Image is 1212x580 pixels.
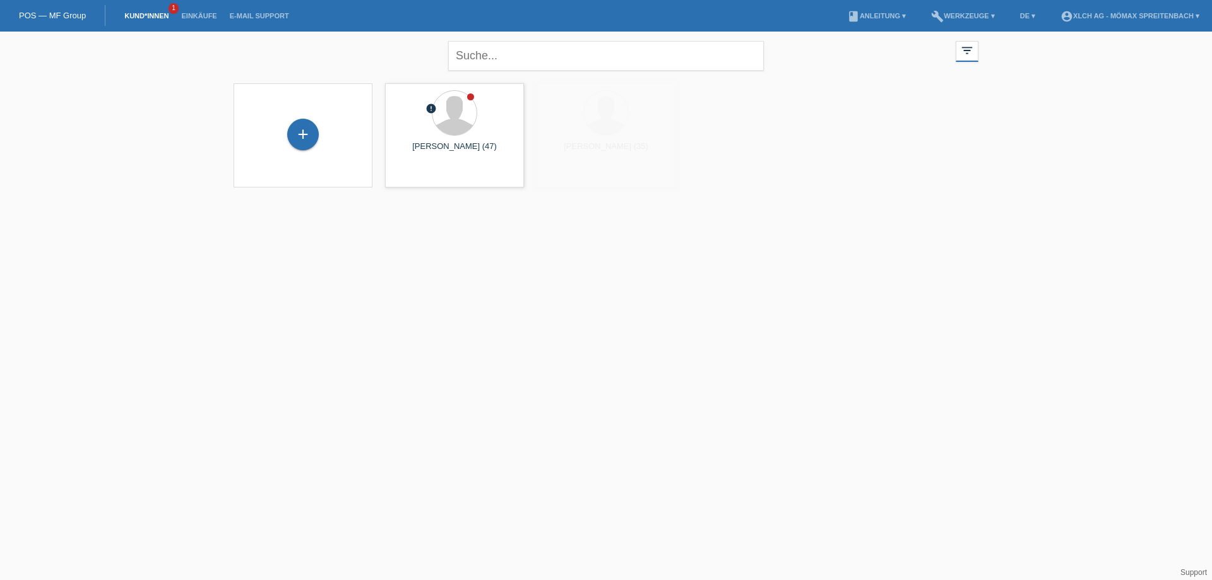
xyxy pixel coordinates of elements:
[448,41,764,71] input: Suche...
[1180,568,1207,577] a: Support
[223,12,295,20] a: E-Mail Support
[175,12,223,20] a: Einkäufe
[847,10,860,23] i: book
[169,3,179,14] span: 1
[1054,12,1206,20] a: account_circleXLCH AG - Mömax Spreitenbach ▾
[19,11,86,20] a: POS — MF Group
[118,12,175,20] a: Kund*innen
[960,44,974,57] i: filter_list
[1060,10,1073,23] i: account_circle
[1014,12,1042,20] a: DE ▾
[425,103,437,114] i: error
[425,103,437,116] div: Unbestätigt, in Bearbeitung
[931,10,944,23] i: build
[288,124,318,145] div: Kund*in hinzufügen
[547,141,665,162] div: [PERSON_NAME] (35)
[841,12,912,20] a: bookAnleitung ▾
[395,141,514,162] div: [PERSON_NAME] (47)
[925,12,1001,20] a: buildWerkzeuge ▾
